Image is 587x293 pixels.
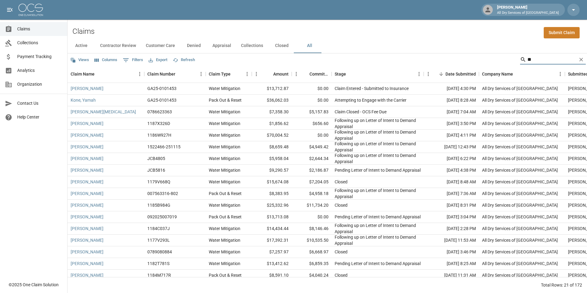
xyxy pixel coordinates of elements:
div: Claim Name [71,65,95,83]
div: $2,186.87 [292,165,332,176]
a: [PERSON_NAME] [71,85,103,92]
div: Company Name [482,65,513,83]
a: [PERSON_NAME] [71,132,103,138]
div: $0.00 [292,211,332,223]
button: Menu [414,69,424,79]
div: All Dry Services of Atlanta [482,225,558,232]
div: $7,257.97 [252,246,292,258]
div: $8,146.46 [292,223,332,235]
div: [DATE] 11:53 AM [424,235,479,246]
div: Company Name [479,65,565,83]
a: [PERSON_NAME] [71,272,103,278]
button: Menu [424,69,433,79]
div: $17,392.31 [252,235,292,246]
p: All Dry Services of [GEOGRAPHIC_DATA] [497,10,559,16]
button: Sort [175,70,184,78]
div: $656.60 [292,118,332,130]
div: Following up on Letter of Intent to Demand Appraisal [335,222,421,235]
a: [PERSON_NAME] [71,225,103,232]
a: [PERSON_NAME] [71,167,103,173]
div: Amount [252,65,292,83]
div: Water Mitigation [209,249,240,255]
div: 1182T781S [147,260,169,267]
div: Water Mitigation [209,155,240,162]
div: All Dry Services of Atlanta [482,272,558,278]
h2: Claims [72,27,95,36]
div: Water Mitigation [209,237,240,243]
div: 1184C037J [147,225,170,232]
button: Denied [180,38,208,53]
div: 1185B984G [147,202,170,208]
div: $7,204.05 [292,176,332,188]
div: [DATE] 6:22 PM [424,153,479,165]
div: $70,004.52 [252,130,292,141]
div: All Dry Services of Atlanta [482,167,558,173]
span: Contact Us [17,100,62,107]
button: Contractor Review [95,38,141,53]
div: 007563316-802 [147,190,178,197]
div: [DATE] 7:36 AM [424,188,479,200]
div: $36,062.03 [252,95,292,106]
div: Claim Number [147,65,175,83]
div: $0.00 [292,83,332,95]
a: [PERSON_NAME] [71,155,103,162]
div: All Dry Services of Atlanta [482,97,558,103]
div: [DATE] 3:04 PM [424,211,479,223]
div: $4,949.42 [292,141,332,153]
div: [DATE] 12:43 PM [424,141,479,153]
div: Following up on Letter of Intent to Demand Appraisal [335,117,421,130]
div: Total Rows: 21 of 172 [541,282,582,288]
div: Claim Closed - OCS Fee Due [335,109,387,115]
a: [PERSON_NAME] [71,249,103,255]
div: $8,591.10 [252,270,292,281]
div: Claim Entered - Submitted to Insurance [335,85,409,92]
div: Claim Type [206,65,252,83]
div: Pack Out & Reset [209,97,242,103]
div: $2,644.34 [292,153,332,165]
div: Search [520,55,586,66]
div: [DATE] 3:46 PM [424,246,479,258]
div: Stage [335,65,346,83]
div: $6,668.97 [292,246,332,258]
a: Kone, Yamah [71,97,96,103]
div: $7,358.30 [252,106,292,118]
button: Sort [437,70,445,78]
a: [PERSON_NAME] [71,214,103,220]
div: 1187X326D [147,120,170,127]
a: [PERSON_NAME] [71,202,103,208]
button: Menu [292,69,301,79]
div: Water Mitigation [209,85,240,92]
div: Claim Number [144,65,206,83]
button: Export [147,55,169,65]
button: open drawer [4,4,16,16]
a: [PERSON_NAME] [71,179,103,185]
div: $14,434.44 [252,223,292,235]
div: Closed [335,249,348,255]
div: [DATE] 11:31 AM [424,270,479,281]
div: Pending Letter of Intent to Demand Appraisal [335,260,421,267]
div: Date Submitted [445,65,476,83]
div: All Dry Services of Atlanta [482,120,558,127]
div: $5,958.04 [252,153,292,165]
button: All [296,38,323,53]
div: 1522466-251115 [147,144,181,150]
span: Claims [17,26,62,32]
a: [PERSON_NAME] [71,120,103,127]
div: Pack Out & Reset [209,190,242,197]
div: [DATE] 2:28 PM [424,223,479,235]
div: $4,958.18 [292,188,332,200]
div: Closed [335,179,348,185]
div: $11,734.20 [292,200,332,211]
div: 1179V668Q [147,179,170,185]
div: GA25-0101453 [147,97,177,103]
button: Collections [236,38,268,53]
div: 1186W927H [147,132,171,138]
div: Pack Out & Reset [209,272,242,278]
button: Menu [135,69,144,79]
button: Menu [243,69,252,79]
div: 0786623363 [147,109,172,115]
div: JCB5816 [147,167,165,173]
div: Claim Type [209,65,231,83]
div: All Dry Services of Atlanta [482,237,558,243]
div: All Dry Services of Atlanta [482,190,558,197]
